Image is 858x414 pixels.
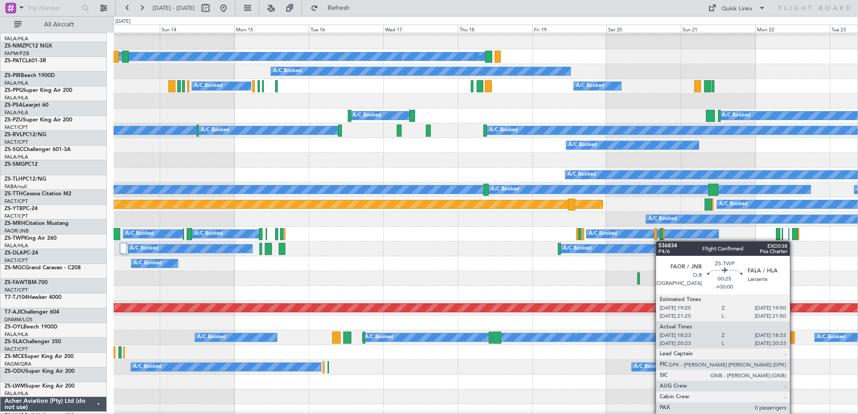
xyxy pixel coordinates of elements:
[160,25,234,33] div: Sun 14
[4,147,23,152] span: ZS-SGC
[4,324,23,330] span: ZS-OYL
[4,324,57,330] a: ZS-OYLBeech 1900D
[4,132,22,138] span: ZS-RVL
[4,132,46,138] a: ZS-RVLPC12/NG
[4,221,25,226] span: ZS-MRH
[722,4,752,13] div: Quick Links
[4,117,72,123] a: ZS-PZUSuper King Air 200
[4,206,23,211] span: ZS-YTB
[4,280,25,285] span: ZS-FAW
[133,360,162,374] div: A/C Booked
[383,25,458,33] div: Wed 17
[4,310,21,315] span: T7-AJI
[4,384,25,389] span: ZS-LWM
[4,162,38,167] a: ZS-SMGPC12
[4,361,31,367] a: FAGM/QRA
[4,369,74,374] a: ZS-ODUSuper King Air 200
[817,331,845,344] div: A/C Booked
[4,58,22,64] span: ZS-PAT
[458,25,532,33] div: Thu 18
[353,109,381,122] div: A/C Booked
[201,124,229,137] div: A/C Booked
[130,242,158,255] div: A/C Booked
[4,354,24,359] span: ZS-MCE
[634,360,662,374] div: A/C Booked
[4,310,59,315] a: T7-AJIChallenger 604
[195,227,223,241] div: A/C Booked
[569,138,597,152] div: A/C Booked
[309,25,383,33] div: Tue 16
[4,250,38,256] a: ZS-DLAPC-24
[126,227,154,241] div: A/C Booked
[719,198,748,211] div: A/C Booked
[4,162,25,167] span: ZS-SMG
[306,1,360,15] button: Refresh
[4,316,32,323] a: DNMM/LOS
[4,191,71,197] a: ZS-TTHCessna Citation M2
[4,280,48,285] a: ZS-FAWTBM-700
[589,227,617,241] div: A/C Booked
[153,4,195,12] span: [DATE] - [DATE]
[4,103,48,108] a: ZS-PSALearjet 60
[4,80,28,86] a: FALA/HLA
[4,384,74,389] a: ZS-LWMSuper King Air 200
[23,22,95,28] span: All Aircraft
[4,73,21,78] span: ZS-PIR
[722,109,750,122] div: A/C Booked
[4,228,29,234] a: FAOR/JNB
[4,198,28,205] a: FACT/CPT
[4,295,28,300] span: T7-TJ104
[4,295,61,300] a: T7-TJ104Hawker 4000
[10,17,97,32] button: All Aircraft
[755,25,830,33] div: Mon 22
[4,124,28,131] a: FACT/CPT
[490,124,518,137] div: A/C Booked
[4,191,23,197] span: ZS-TTH
[320,5,358,11] span: Refresh
[576,79,604,93] div: A/C Booked
[606,25,681,33] div: Sat 20
[4,339,61,345] a: ZS-SLAChallenger 350
[4,88,23,93] span: ZS-PPG
[681,25,755,33] div: Sun 21
[4,183,27,190] a: FABA/null
[273,65,302,78] div: A/C Booked
[704,1,770,15] button: Quick Links
[27,1,79,15] input: Trip Number
[4,346,28,353] a: FACT/CPT
[4,221,69,226] a: ZS-MRHCitation Mustang
[4,236,24,241] span: ZS-TWP
[4,287,28,293] a: FACT/CPT
[4,265,81,271] a: ZS-MGCGrand Caravan - C208
[4,103,23,108] span: ZS-PSA
[4,339,22,345] span: ZS-SLA
[365,331,393,344] div: A/C Booked
[4,154,28,160] a: FALA/HLA
[197,331,226,344] div: A/C Booked
[568,168,596,181] div: A/C Booked
[234,25,309,33] div: Mon 15
[4,35,28,42] a: FALA/HLA
[4,43,25,49] span: ZS-NMZ
[4,206,38,211] a: ZS-YTBPC-24
[4,50,29,57] a: FAPM/PZB
[115,18,131,26] div: [DATE]
[4,117,23,123] span: ZS-PZU
[134,257,162,270] div: A/C Booked
[4,250,23,256] span: ZS-DLA
[4,265,25,271] span: ZS-MGC
[4,58,46,64] a: ZS-PATCL601-3R
[4,236,57,241] a: ZS-TWPKing Air 260
[4,390,28,397] a: FALA/HLA
[4,257,28,264] a: FACT/CPT
[4,88,72,93] a: ZS-PPGSuper King Air 200
[4,331,28,338] a: FALA/HLA
[4,177,22,182] span: ZS-TLH
[491,183,519,196] div: A/C Booked
[532,25,607,33] div: Fri 19
[4,354,74,359] a: ZS-MCESuper King Air 200
[4,73,55,78] a: ZS-PIRBeech 1900D
[4,95,28,101] a: FALA/HLA
[4,43,52,49] a: ZS-NMZPC12 NGX
[4,177,46,182] a: ZS-TLHPC12/NG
